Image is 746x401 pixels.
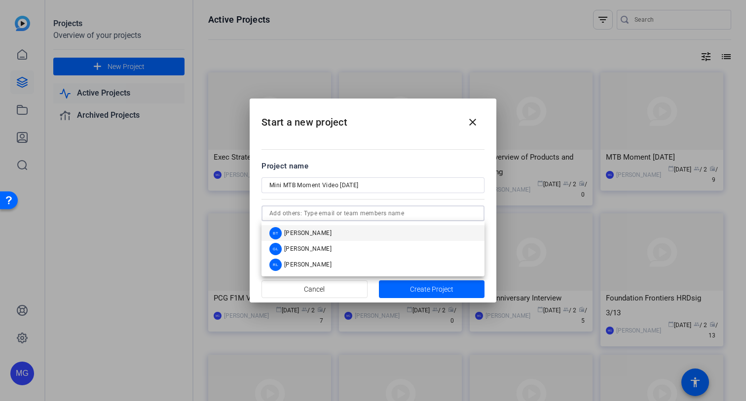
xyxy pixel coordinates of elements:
[269,243,282,255] div: GL
[379,280,485,298] button: Create Project
[261,161,485,171] div: Project name
[269,207,477,219] input: Add others: Type email or team members name
[284,245,332,253] span: [PERSON_NAME]
[410,284,453,295] span: Create Project
[284,261,332,268] span: [PERSON_NAME]
[269,259,282,271] div: RL
[261,280,368,298] button: Cancel
[304,280,325,299] span: Cancel
[250,99,496,138] h2: Start a new project
[467,116,479,128] mat-icon: close
[269,179,477,191] input: Enter Project Name
[284,229,332,237] span: [PERSON_NAME]
[269,227,282,239] div: BT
